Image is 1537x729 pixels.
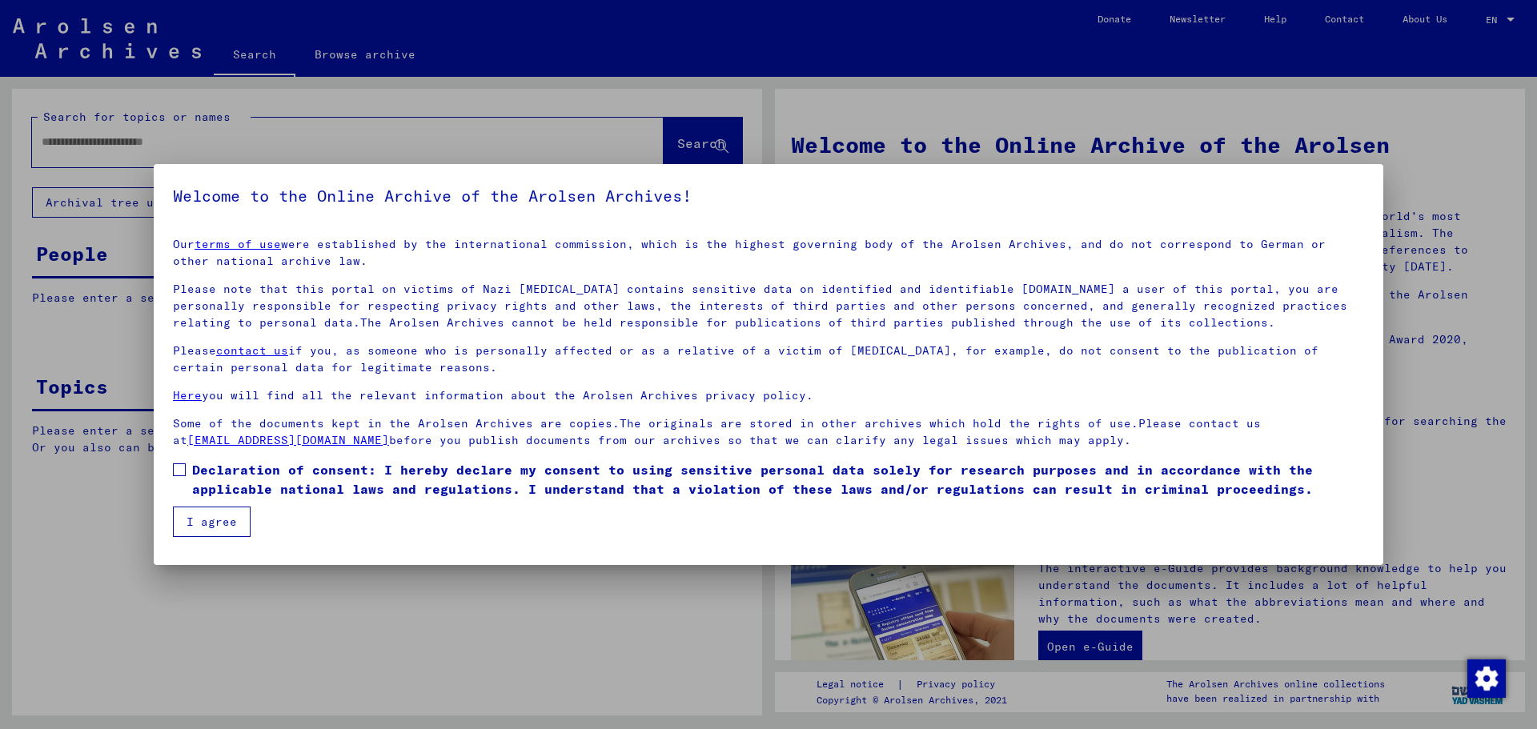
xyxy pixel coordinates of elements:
p: Please if you, as someone who is personally affected or as a relative of a victim of [MEDICAL_DAT... [173,342,1364,376]
a: terms of use [195,237,281,251]
p: Some of the documents kept in the Arolsen Archives are copies.The originals are stored in other a... [173,415,1364,449]
h5: Welcome to the Online Archive of the Arolsen Archives! [173,183,1364,209]
p: Our were established by the international commission, which is the highest governing body of the ... [173,236,1364,270]
p: Please note that this portal on victims of Nazi [MEDICAL_DATA] contains sensitive data on identif... [173,281,1364,331]
a: contact us [216,343,288,358]
p: you will find all the relevant information about the Arolsen Archives privacy policy. [173,387,1364,404]
a: [EMAIL_ADDRESS][DOMAIN_NAME] [187,433,389,447]
div: Change consent [1467,659,1505,697]
img: Change consent [1467,659,1506,698]
a: Here [173,388,202,403]
button: I agree [173,507,251,537]
span: Declaration of consent: I hereby declare my consent to using sensitive personal data solely for r... [192,460,1364,499]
